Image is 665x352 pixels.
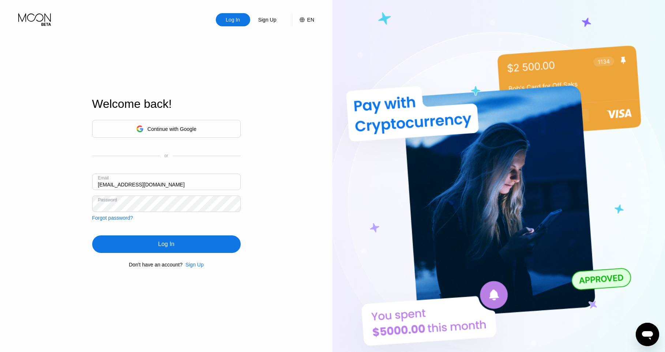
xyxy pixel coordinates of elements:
[258,16,277,23] div: Sign Up
[98,197,117,203] div: Password
[216,13,250,26] div: Log In
[183,262,204,268] div: Sign Up
[92,120,241,138] div: Continue with Google
[250,13,285,26] div: Sign Up
[92,215,133,221] div: Forgot password?
[636,323,659,346] iframe: Button to launch messaging window
[147,126,196,132] div: Continue with Google
[185,262,204,268] div: Sign Up
[98,175,109,181] div: Email
[307,17,314,23] div: EN
[292,13,314,26] div: EN
[158,241,174,248] div: Log In
[92,97,241,111] div: Welcome back!
[92,235,241,253] div: Log In
[129,262,183,268] div: Don't have an account?
[225,16,241,23] div: Log In
[164,153,168,158] div: or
